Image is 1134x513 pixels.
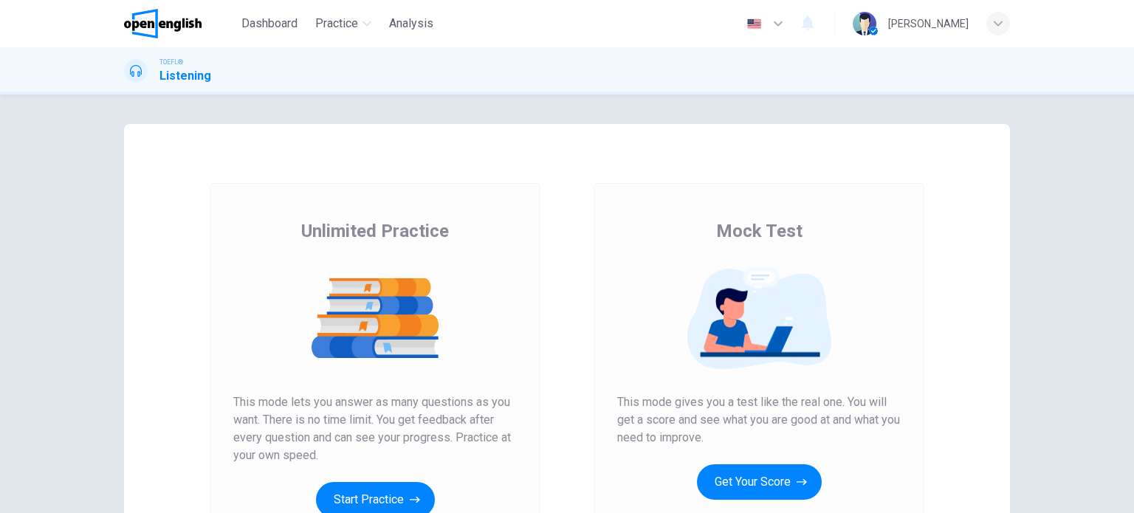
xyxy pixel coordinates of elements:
span: Unlimited Practice [301,219,449,243]
a: OpenEnglish logo [124,9,236,38]
div: [PERSON_NAME] [888,15,969,32]
span: Mock Test [716,219,803,243]
span: Dashboard [241,15,298,32]
span: This mode lets you answer as many questions as you want. There is no time limit. You get feedback... [233,393,517,464]
button: Analysis [383,10,439,37]
button: Dashboard [236,10,303,37]
img: OpenEnglish logo [124,9,202,38]
button: Get Your Score [697,464,822,500]
img: en [745,18,763,30]
span: Analysis [389,15,433,32]
button: Practice [309,10,377,37]
span: Practice [315,15,358,32]
h1: Listening [159,67,211,85]
span: TOEFL® [159,57,183,67]
span: This mode gives you a test like the real one. You will get a score and see what you are good at a... [617,393,901,447]
img: Profile picture [853,12,876,35]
